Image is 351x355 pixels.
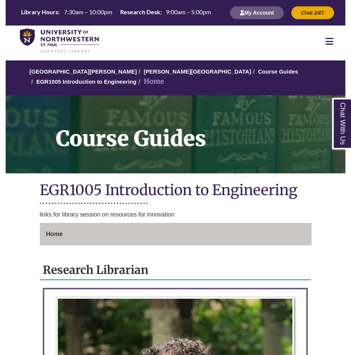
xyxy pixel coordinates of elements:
[18,8,214,18] a: Hours Today
[291,9,334,16] a: Chat 24/7
[40,223,312,245] a: Home
[291,6,334,19] button: Chat 24/7
[64,8,112,15] span: 7:30am – 10:00pm
[144,68,251,75] a: [PERSON_NAME][GEOGRAPHIC_DATA]
[18,8,214,17] table: Hours Today
[29,68,137,75] a: [GEOGRAPHIC_DATA][PERSON_NAME]
[40,223,312,245] div: Guide Page Menu
[40,211,175,218] span: links for library session on resources for innovation
[230,9,284,16] a: My Account
[40,181,312,201] h1: EGR1005 Introduction to Engineering
[230,6,284,19] button: My Account
[18,8,61,16] th: Library Hours:
[20,29,99,54] img: UNWSP Library Logo
[117,8,163,16] th: Research Desk:
[36,78,137,85] a: EGR1005 Introduction to Engineering
[136,76,164,87] li: Home
[258,68,298,75] a: Course Guides
[48,95,345,164] h1: Course Guides
[6,95,345,173] a: Course Guides
[40,260,311,280] h2: Research Librarian
[46,231,63,237] span: Home
[166,8,211,15] span: 9:00am – 5:00pm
